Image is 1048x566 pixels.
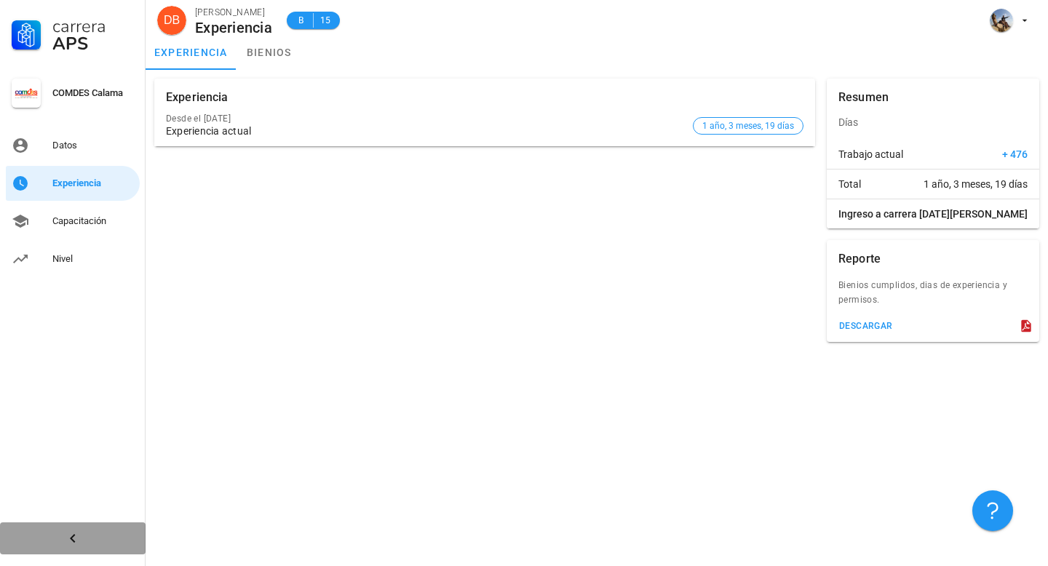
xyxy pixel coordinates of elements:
[157,6,186,35] div: avatar
[833,316,899,336] button: descargar
[6,204,140,239] a: Capacitación
[52,17,134,35] div: Carrera
[838,147,903,162] span: Trabajo actual
[166,125,687,137] div: Experiencia actual
[838,177,861,191] span: Total
[827,278,1039,316] div: Bienios cumplidos, dias de experiencia y permisos.
[319,13,331,28] span: 15
[919,207,1028,221] span: [DATE][PERSON_NAME]
[166,79,229,116] div: Experiencia
[195,20,272,36] div: Experiencia
[52,253,134,265] div: Nivel
[838,321,893,331] div: descargar
[52,215,134,227] div: Capacitación
[237,35,302,70] a: bienios
[52,178,134,189] div: Experiencia
[838,207,917,221] span: Ingreso a carrera
[52,140,134,151] div: Datos
[838,240,881,278] div: Reporte
[195,5,272,20] div: [PERSON_NAME]
[6,166,140,201] a: Experiencia
[990,9,1013,32] div: avatar
[164,6,180,35] span: DB
[702,118,794,134] span: 1 año, 3 meses, 19 días
[838,79,889,116] div: Resumen
[295,13,307,28] span: B
[827,105,1039,140] div: Días
[6,242,140,276] a: Nivel
[166,113,687,124] div: Desde el [DATE]
[146,35,237,70] a: experiencia
[52,35,134,52] div: APS
[924,177,1028,191] span: 1 año, 3 meses, 19 días
[6,128,140,163] a: Datos
[52,87,134,99] div: COMDES Calama
[1002,147,1028,162] span: + 476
